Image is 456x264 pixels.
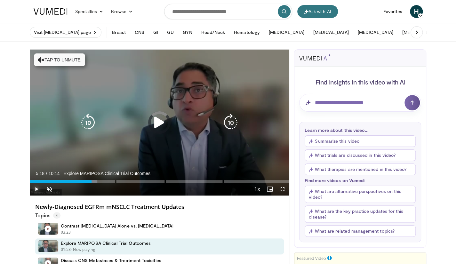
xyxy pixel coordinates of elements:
button: GU [163,26,178,39]
button: What are the key practice updates for this disease? [305,205,416,223]
span: 4 [53,212,60,219]
button: [MEDICAL_DATA] [354,26,397,39]
span: 10:14 [48,171,60,176]
button: Tap to unmute [34,53,85,66]
img: vumedi-ai-logo.svg [299,54,331,60]
button: GYN [179,26,196,39]
a: Browse [107,5,137,18]
button: Enable picture-in-picture mode [263,183,276,196]
button: Playback Rate [251,183,263,196]
button: What are alternative perspectives on this video? [305,186,416,203]
button: Play [30,183,43,196]
span: 5:18 [36,171,44,176]
div: Progress Bar [30,180,289,183]
a: Visit [MEDICAL_DATA] page [30,27,102,38]
p: - Now playing [71,247,95,252]
p: Learn more about this video... [305,127,416,133]
img: VuMedi Logo [34,8,68,15]
p: 01:58 [61,247,71,252]
a: H [410,5,423,18]
a: Specialties [71,5,108,18]
p: 03:23 [61,229,71,235]
button: [MEDICAL_DATA] [398,26,442,39]
button: Hematology [230,26,264,39]
h4: Explore MARIPOSA Clinical Trial Outcomes [61,240,151,246]
h4: Discuss CNS Metastases & Treatment Toxicities [61,258,161,263]
h4: Find Insights in this video with AI [299,78,421,86]
input: Question for AI [299,94,421,112]
button: [MEDICAL_DATA] [265,26,308,39]
h4: Newly-Diagnosed EGFRm mNSCLC Treatment Updates [35,204,284,211]
button: Head/Neck [197,26,229,39]
video-js: Video Player [30,50,289,196]
button: Summarize this video [305,135,416,147]
button: GI [149,26,162,39]
button: What therapies are mentioned in this video? [305,164,416,175]
button: Ask with AI [297,5,338,18]
span: / [46,171,47,176]
button: Breast [108,26,129,39]
a: Favorites [380,5,406,18]
button: Fullscreen [276,183,289,196]
small: Featured Video [297,255,326,261]
button: CNS [131,26,148,39]
input: Search topics, interventions [164,4,292,19]
button: [MEDICAL_DATA] [309,26,353,39]
h4: Contrast [MEDICAL_DATA] Alone vs. [MEDICAL_DATA] [61,223,173,229]
button: Unmute [43,183,56,196]
button: What are related management topics? [305,225,416,237]
p: Find more videos on Vumedi [305,178,416,183]
button: What trials are discussed in this video? [305,149,416,161]
p: Topics [35,212,60,219]
span: Explore MARIPOSA Clinical Trial Outcomes [63,171,150,176]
